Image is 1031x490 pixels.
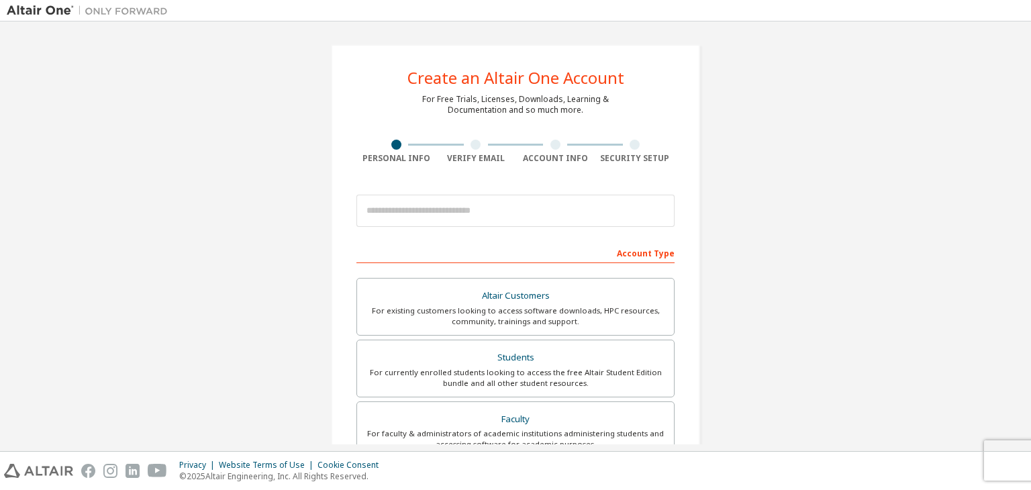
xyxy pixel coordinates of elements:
[81,464,95,478] img: facebook.svg
[148,464,167,478] img: youtube.svg
[365,287,666,305] div: Altair Customers
[219,460,317,471] div: Website Terms of Use
[7,4,175,17] img: Altair One
[422,94,609,115] div: For Free Trials, Licenses, Downloads, Learning & Documentation and so much more.
[365,410,666,429] div: Faculty
[365,305,666,327] div: For existing customers looking to access software downloads, HPC resources, community, trainings ...
[515,153,595,164] div: Account Info
[317,460,387,471] div: Cookie Consent
[4,464,73,478] img: altair_logo.svg
[436,153,516,164] div: Verify Email
[365,348,666,367] div: Students
[356,153,436,164] div: Personal Info
[365,428,666,450] div: For faculty & administrators of academic institutions administering students and accessing softwa...
[103,464,117,478] img: instagram.svg
[179,471,387,482] p: © 2025 Altair Engineering, Inc. All Rights Reserved.
[407,70,624,86] div: Create an Altair One Account
[179,460,219,471] div: Privacy
[126,464,140,478] img: linkedin.svg
[595,153,675,164] div: Security Setup
[356,242,675,263] div: Account Type
[365,367,666,389] div: For currently enrolled students looking to access the free Altair Student Edition bundle and all ...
